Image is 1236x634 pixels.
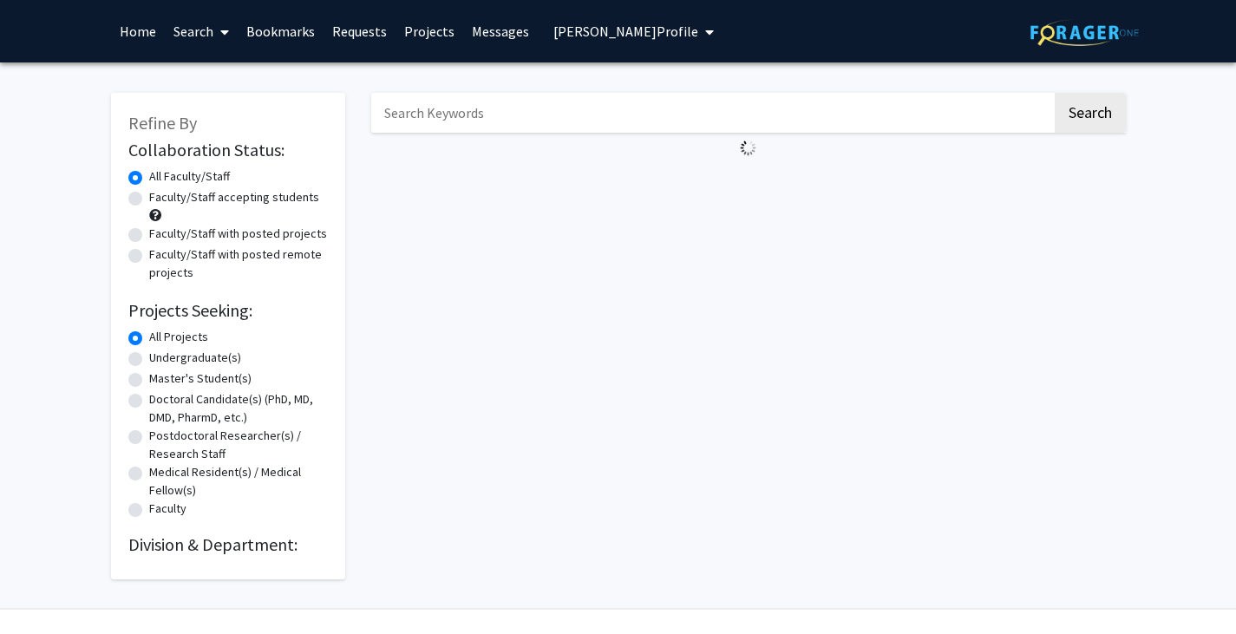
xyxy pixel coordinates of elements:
label: All Faculty/Staff [149,167,230,186]
input: Search Keywords [371,93,1052,133]
label: Faculty/Staff with posted remote projects [149,245,328,282]
a: Requests [324,1,396,62]
button: Search [1055,93,1126,133]
a: Search [165,1,238,62]
a: Bookmarks [238,1,324,62]
span: [PERSON_NAME] Profile [553,23,698,40]
label: Postdoctoral Researcher(s) / Research Staff [149,427,328,463]
label: All Projects [149,328,208,346]
label: Faculty/Staff accepting students [149,188,319,206]
a: Projects [396,1,463,62]
span: Refine By [128,112,197,134]
label: Faculty [149,500,186,518]
label: Faculty/Staff with posted projects [149,225,327,243]
a: Messages [463,1,538,62]
img: Loading [733,133,763,163]
h2: Projects Seeking: [128,300,328,321]
a: Home [111,1,165,62]
img: ForagerOne Logo [1030,19,1139,46]
h2: Collaboration Status: [128,140,328,160]
label: Undergraduate(s) [149,349,241,367]
label: Master's Student(s) [149,369,252,388]
label: Doctoral Candidate(s) (PhD, MD, DMD, PharmD, etc.) [149,390,328,427]
nav: Page navigation [371,163,1126,203]
h2: Division & Department: [128,534,328,555]
label: Medical Resident(s) / Medical Fellow(s) [149,463,328,500]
